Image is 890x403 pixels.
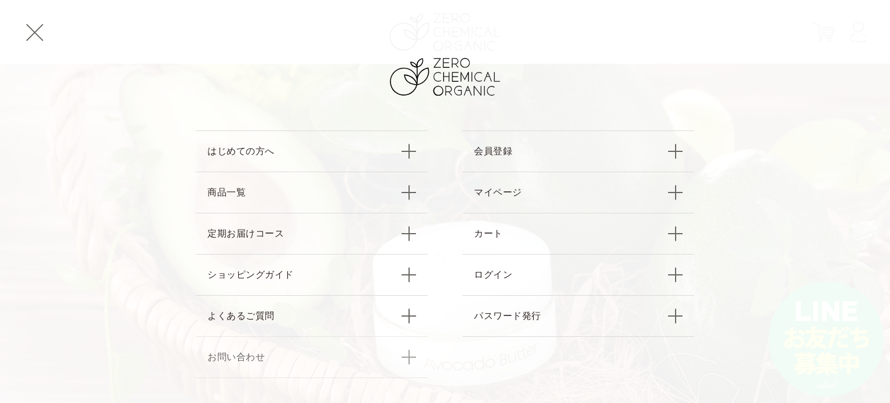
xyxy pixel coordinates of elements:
[462,130,694,172] a: 会員登録
[462,254,694,295] a: ログイン
[196,130,428,172] a: はじめての方へ
[196,213,428,254] a: 定期お届けコース
[462,213,694,254] a: カート
[196,336,428,378] a: お問い合わせ
[196,172,428,213] a: 商品一覧
[196,295,428,336] a: よくあるご質問
[196,254,428,295] a: ショッピングガイド
[390,58,500,96] img: ZERO CHEMICAL ORGANIC
[462,172,694,213] a: マイページ
[462,295,694,337] a: パスワード発行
